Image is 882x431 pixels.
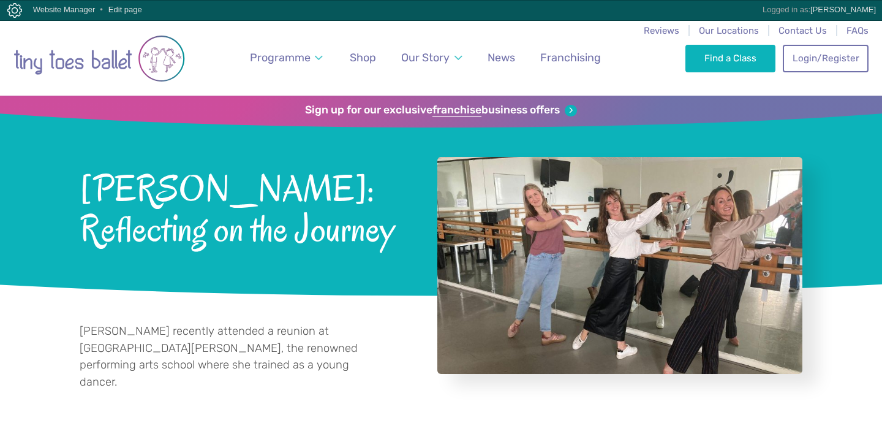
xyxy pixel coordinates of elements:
[488,51,515,64] span: News
[699,25,759,36] a: Our Locations
[432,104,481,117] strong: franchise
[305,104,576,117] a: Sign up for our exclusivefranchisebusiness offers
[344,44,382,72] a: Shop
[13,28,185,90] img: tiny toes ballet
[401,51,450,64] span: Our Story
[540,51,601,64] span: Franchising
[250,51,311,64] span: Programme
[685,45,775,72] a: Find a Class
[80,323,383,391] p: [PERSON_NAME] recently attended a reunion at [GEOGRAPHIC_DATA][PERSON_NAME], the renowned perform...
[778,25,827,36] a: Contact Us
[350,51,376,64] span: Shop
[644,25,679,36] a: Reviews
[396,44,468,72] a: Our Story
[244,44,329,72] a: Programme
[783,45,869,72] a: Login/Register
[846,25,869,36] a: FAQs
[535,44,606,72] a: Franchising
[80,166,405,250] span: [PERSON_NAME]: Reflecting on the Journey
[482,44,521,72] a: News
[13,20,185,96] a: Go to home page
